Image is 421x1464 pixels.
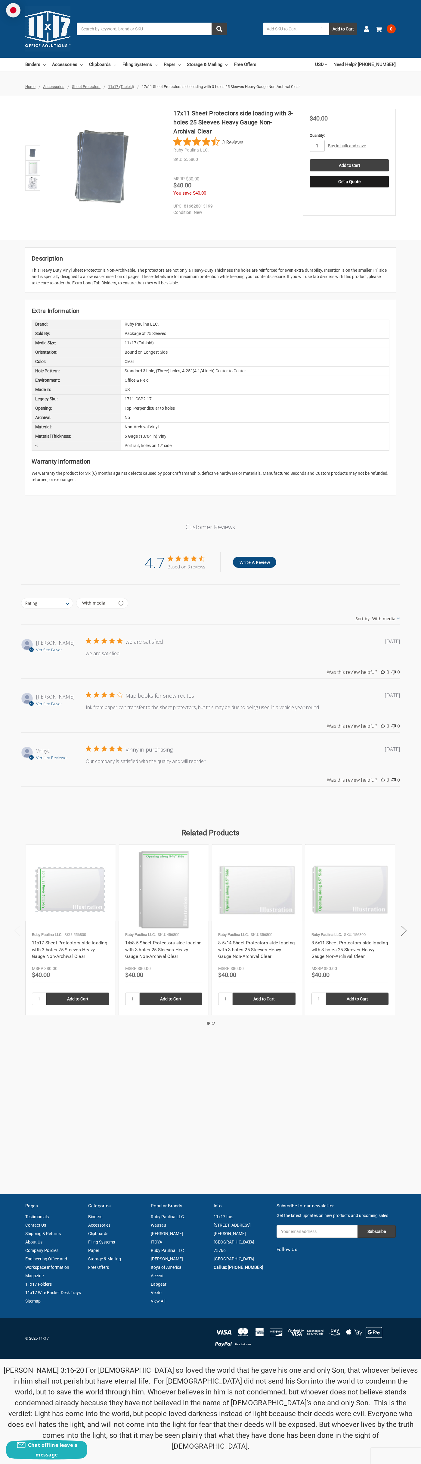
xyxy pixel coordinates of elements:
span: Vinnyc [36,747,50,754]
div: •: [32,441,121,450]
div: 6 Gage (13/64 in) Vinyl [121,432,389,441]
span: 17x11 Sheet Protectors side loading with 3-holes 25 Sleeves Heavy Gauge Non-Archival Clear [142,84,300,89]
a: Filing Systems [122,58,157,71]
div: No [121,413,389,422]
button: Get a Quote [310,176,389,188]
div: Was this review helpful? [327,669,377,675]
div: Legacy Sku: [32,395,121,404]
a: ITOYA [151,1240,162,1244]
div: Office & Field [121,376,389,385]
a: Accessories [88,1223,110,1228]
div: [DATE] [385,638,400,645]
div: 0 [397,669,400,675]
p: Ruby Paulina LLC. [32,932,62,938]
span: You save [173,190,192,196]
a: Binders [25,58,46,71]
p: We warranty the product for Six (6) months against defects caused by poor craftsmanship, defectiv... [32,470,389,483]
div: Material: [32,423,121,432]
h5: Categories [88,1203,145,1209]
div: 5 out of 5 stars [86,638,122,643]
h5: Subscribe to our newsletter [277,1203,396,1209]
div: we are satisfied [125,638,163,645]
span: 0 [387,24,396,33]
div: With media [372,616,395,621]
button: This review was helpful [381,723,385,729]
dd: 656800 [173,156,293,163]
div: Based on 3 reviews [168,564,205,570]
p: SKU: 556800 [64,932,86,938]
div: 5 out of 5 stars [86,746,122,751]
a: 8.5x14 Sheet Protectors side loading with 3-holes 25 Sleeves Heavy Gauge Non-Archival Clear [218,940,295,959]
div: Rating [25,600,37,606]
div: Bound on Longest Side [121,348,389,357]
div: [DATE] [385,692,400,699]
a: [PERSON_NAME] [151,1231,183,1236]
a: Ruby Paulina LLC. [173,148,209,152]
a: Sheet Protectors [72,84,101,89]
a: Buy in bulk and save [328,143,366,148]
span: 11x17 (Tabloid) [108,84,134,89]
dd: 816628013199 [173,203,290,209]
div: Ruby Paulina LLC. [121,320,389,329]
div: Color: [32,357,121,366]
img: 8.5x11 Sheet Protectors side loading with 3-holes 25 Sleeves Heavy Gauge Non-Archival Clear [311,851,389,928]
a: Testimonials [25,1214,49,1219]
address: 11x17 Inc. [STREET_ADDRESS][PERSON_NAME] [GEOGRAPHIC_DATA] 75766 [GEOGRAPHIC_DATA] [214,1212,270,1263]
a: Free Offers [88,1265,109,1270]
input: Search by keyword, brand or SKU [77,23,227,35]
a: 8.5x14 Sheet Protectors side loading with 3-holes 25 Sleeves Heavy Gauge Non-Archival Clear [218,851,296,928]
a: Accessories [43,84,64,89]
div: 0 [386,723,389,729]
button: Write A Review [233,557,276,568]
a: Binders [88,1214,102,1219]
div: MSRP [218,965,230,972]
a: Sitemap [25,1299,41,1303]
a: Free Offers [234,58,256,71]
a: Wausau [151,1223,166,1228]
a: Lapgear [151,1282,166,1287]
h5: Popular Brands [151,1203,207,1209]
span: $40.00 [310,115,328,122]
a: Call us: [PHONE_NUMBER] [214,1265,263,1270]
a: [PERSON_NAME] [151,1256,183,1261]
a: Vecto [151,1290,162,1295]
a: Accessories [52,58,83,71]
input: Subscribe [358,1225,396,1238]
div: Brand: [32,320,121,329]
p: SKU: 356800 [251,932,272,938]
a: Paper [88,1248,99,1253]
img: 17x11 Sheet Protectors side loading with 3-holes 25 Sleeves Heavy Gauge Non-Archival Clear [45,109,163,227]
div: Sold By: [32,329,121,338]
div: MSRP [125,965,137,972]
span: $40.00 [193,190,206,196]
div: 4.7 [145,552,165,572]
a: USD [315,58,327,71]
img: 17x11 Sheet Protectors side loading with 3-holes 25 Sleeves Heavy Gauge Non-Archival Clear [26,146,39,160]
div: 0 [386,669,389,675]
span: Greg B. [36,640,74,646]
div: Map books for snow routes [125,692,194,699]
input: Add to Cart [140,993,203,1005]
p: SKU: 156800 [344,932,366,938]
div: MSRP [32,965,43,972]
img: duty and tax information for Japan [6,3,20,17]
a: 11x17 Sheet Protectors side loading with 3-holes 25 Sleeves Heavy Gauge Non-Archival Clear [32,851,109,928]
a: Ruby Paulina LLC [151,1248,184,1253]
button: Rated 4.7 out of 5 stars from 3 reviews. Jump to reviews. [173,137,243,146]
a: Accent [151,1273,164,1278]
input: Add SKU to Cart [263,23,315,35]
input: Add to Cart [326,993,389,1005]
a: View All [151,1299,165,1303]
span: Verified Reviewer [36,755,68,760]
button: 2 of 2 [212,1022,215,1025]
input: Add to Cart [310,159,389,171]
div: This Heavy Duty Vinyl Sheet Protector is Non-Archivable. The protectors are not only a Heavy-Duty... [32,267,389,286]
span: 3 Reviews [222,137,243,146]
a: Filing Systems [88,1240,115,1244]
span: Home [25,84,36,89]
img: 11x17 Sheet Protector Poly with holes on 11" side 556600 [26,177,39,190]
div: With media [82,601,105,605]
h1: 17x11 Sheet Protectors side loading with 3-holes 25 Sleeves Heavy Gauge Non-Archival Clear [173,109,293,136]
